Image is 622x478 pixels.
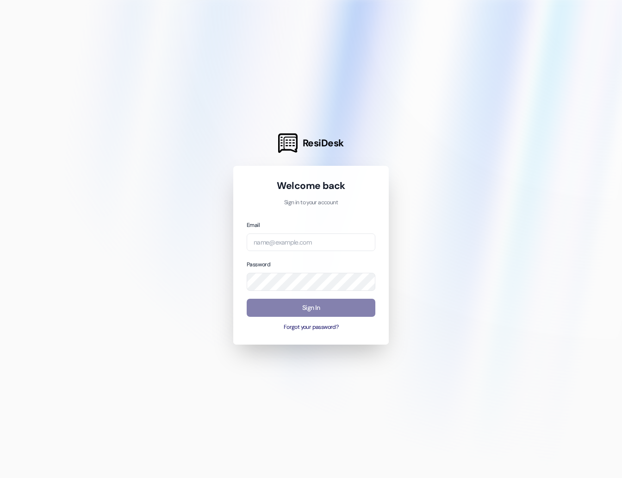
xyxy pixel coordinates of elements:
[247,221,260,229] label: Email
[278,133,298,153] img: ResiDesk Logo
[247,261,270,268] label: Password
[247,179,375,192] h1: Welcome back
[247,233,375,252] input: name@example.com
[247,323,375,332] button: Forgot your password?
[303,137,344,150] span: ResiDesk
[247,299,375,317] button: Sign In
[247,199,375,207] p: Sign in to your account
